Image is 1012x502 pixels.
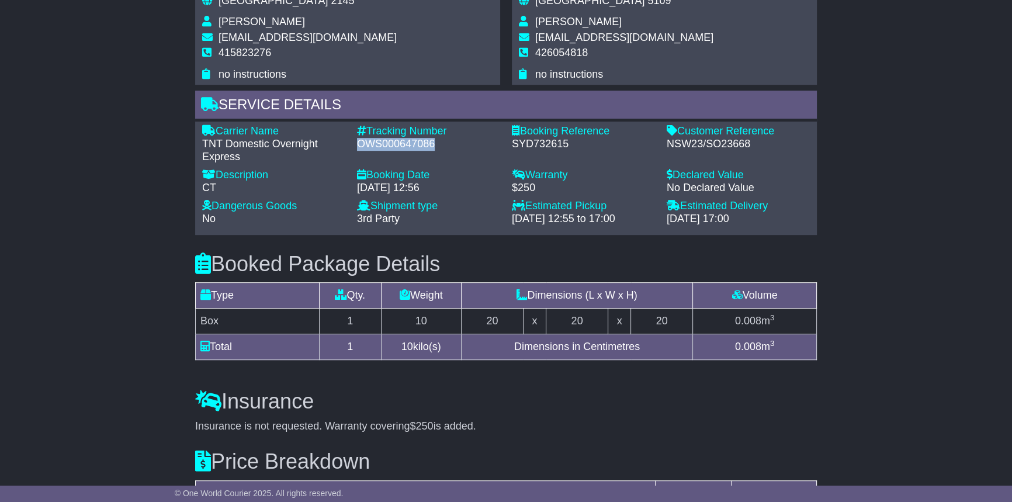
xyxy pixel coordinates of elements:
[202,182,345,195] div: CT
[693,334,817,360] td: m
[175,489,344,498] span: © One World Courier 2025. All rights reserved.
[357,169,500,182] div: Booking Date
[202,169,345,182] div: Description
[461,309,523,334] td: 20
[608,309,630,334] td: x
[667,138,810,151] div: NSW23/SO23668
[381,283,461,309] td: Weight
[202,138,345,163] div: TNT Domestic Overnight Express
[512,182,655,195] div: $250
[535,32,713,43] span: [EMAIL_ADDRESS][DOMAIN_NAME]
[535,47,588,58] span: 426054818
[401,341,413,352] span: 10
[319,283,381,309] td: Qty.
[196,334,320,360] td: Total
[512,125,655,138] div: Booking Reference
[196,283,320,309] td: Type
[693,283,817,309] td: Volume
[667,169,810,182] div: Declared Value
[512,138,655,151] div: SYD732615
[631,309,693,334] td: 20
[667,125,810,138] div: Customer Reference
[461,334,692,360] td: Dimensions in Centimetres
[357,125,500,138] div: Tracking Number
[319,309,381,334] td: 1
[195,91,817,122] div: Service Details
[219,68,286,80] span: no instructions
[667,213,810,226] div: [DATE] 17:00
[770,313,775,322] sup: 3
[202,213,216,224] span: No
[357,200,500,213] div: Shipment type
[523,309,546,334] td: x
[535,16,622,27] span: [PERSON_NAME]
[202,125,345,138] div: Carrier Name
[357,213,400,224] span: 3rd Party
[219,32,397,43] span: [EMAIL_ADDRESS][DOMAIN_NAME]
[219,47,271,58] span: 415823276
[770,339,775,348] sup: 3
[410,420,434,432] span: $250
[196,309,320,334] td: Box
[512,169,655,182] div: Warranty
[461,283,692,309] td: Dimensions (L x W x H)
[693,309,817,334] td: m
[735,315,761,327] span: 0.008
[535,68,603,80] span: no instructions
[512,213,655,226] div: [DATE] 12:55 to 17:00
[195,252,817,276] h3: Booked Package Details
[546,309,608,334] td: 20
[219,16,305,27] span: [PERSON_NAME]
[381,334,461,360] td: kilo(s)
[512,200,655,213] div: Estimated Pickup
[357,182,500,195] div: [DATE] 12:56
[667,200,810,213] div: Estimated Delivery
[195,450,817,473] h3: Price Breakdown
[357,138,500,151] div: OWS000647086
[667,182,810,195] div: No Declared Value
[381,309,461,334] td: 10
[195,390,817,413] h3: Insurance
[202,200,345,213] div: Dangerous Goods
[735,341,761,352] span: 0.008
[319,334,381,360] td: 1
[195,420,817,433] div: Insurance is not requested. Warranty covering is added.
